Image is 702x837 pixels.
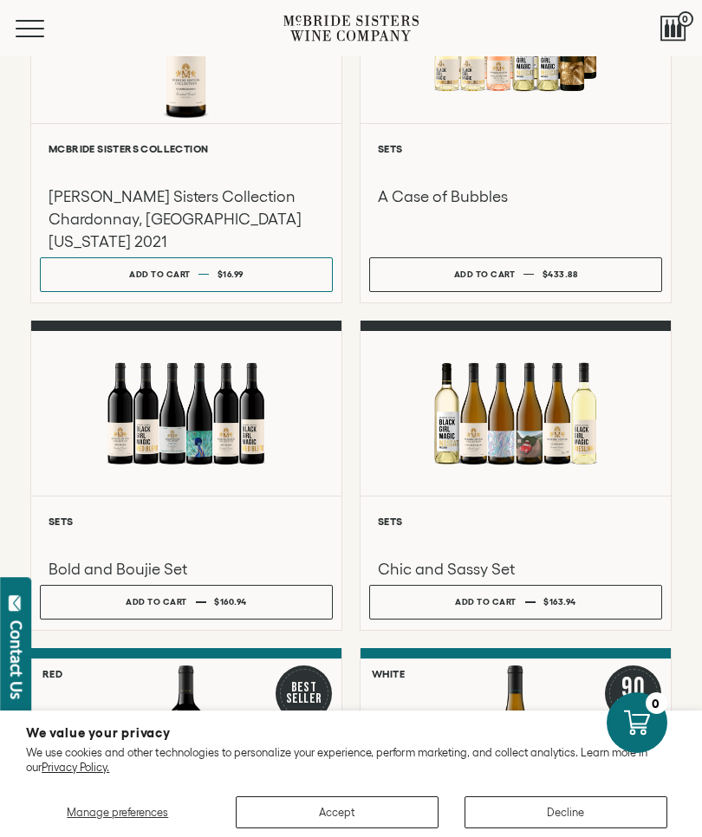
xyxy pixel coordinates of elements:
[40,585,333,620] button: Add to cart $160.94
[67,806,168,819] span: Manage preferences
[378,185,653,208] h3: A Case of Bubbles
[49,516,324,527] h6: Sets
[455,589,517,614] div: Add to cart
[236,796,439,828] button: Accept
[49,558,324,581] h3: Bold and Boujie Set
[378,143,653,154] h6: Sets
[369,585,662,620] button: Add to cart $163.94
[26,796,210,828] button: Manage preferences
[218,269,244,279] span: $16.99
[454,262,516,287] div: Add to cart
[378,516,653,527] h6: Sets
[49,185,324,253] h3: [PERSON_NAME] Sisters Collection Chardonnay, [GEOGRAPHIC_DATA][US_STATE] 2021
[372,668,405,679] h6: White
[678,11,693,27] span: 0
[8,620,25,699] div: Contact Us
[543,269,578,279] span: $433.88
[42,761,109,774] a: Privacy Policy.
[129,262,191,287] div: Add to cart
[369,257,662,292] button: Add to cart $433.88
[360,321,672,631] a: Chic and Sassy Set Sets Chic and Sassy Set Add to cart $163.94
[26,726,676,739] h2: We value your privacy
[378,558,653,581] h3: Chic and Sassy Set
[26,746,676,775] p: We use cookies and other technologies to personalize your experience, perform marketing, and coll...
[42,668,62,679] h6: Red
[126,589,187,614] div: Add to cart
[30,321,342,631] a: Bold & Boujie Red Wine Set Sets Bold and Boujie Set Add to cart $160.94
[543,597,576,607] span: $163.94
[214,597,247,607] span: $160.94
[40,257,333,292] button: Add to cart $16.99
[49,143,324,154] h6: McBride Sisters Collection
[465,796,667,828] button: Decline
[16,20,78,37] button: Mobile Menu Trigger
[646,692,667,714] div: 0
